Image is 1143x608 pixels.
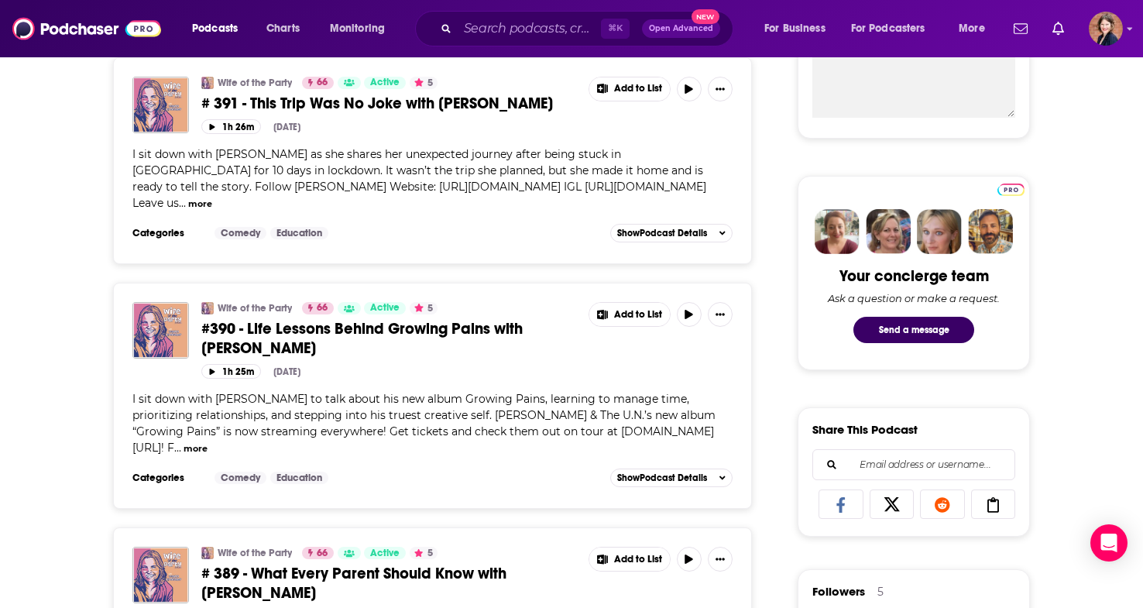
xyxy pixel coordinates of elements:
[1089,12,1123,46] span: Logged in as alafair66639
[201,94,578,113] a: # 391 - This Trip Was No Joke with [PERSON_NAME]
[917,209,962,254] img: Jules Profile
[617,228,707,239] span: Show Podcast Details
[132,147,706,210] span: I sit down with [PERSON_NAME] as she shares her unexpected journey after being stuck in [GEOGRAPH...
[132,547,189,603] img: # 389 - What Every Parent Should Know with Shawnee Baker
[430,11,748,46] div: Search podcasts, credits, & more...
[370,301,400,316] span: Active
[764,18,825,40] span: For Business
[201,547,214,559] img: Wife of the Party
[839,266,989,286] div: Your concierge team
[1089,12,1123,46] img: User Profile
[302,77,334,89] a: 66
[370,75,400,91] span: Active
[601,19,630,39] span: ⌘ K
[132,227,202,239] h3: Categories
[1007,15,1034,42] a: Show notifications dropdown
[614,309,662,321] span: Add to List
[997,181,1025,196] a: Pro website
[841,16,948,41] button: open menu
[132,302,189,359] img: #390 - Life Lessons Behind Growing Pains with Andy Frasco
[330,18,385,40] span: Monitoring
[1046,15,1070,42] a: Show notifications dropdown
[364,547,406,559] a: Active
[753,16,845,41] button: open menu
[617,472,707,483] span: Show Podcast Details
[410,77,438,89] button: 5
[649,25,713,33] span: Open Advanced
[828,292,1000,304] div: Ask a question or make a request.
[215,227,266,239] a: Comedy
[968,209,1013,254] img: Jon Profile
[218,302,292,314] a: Wife of the Party
[959,18,985,40] span: More
[317,75,328,91] span: 66
[589,303,670,326] button: Show More Button
[179,196,186,210] span: ...
[708,302,733,327] button: Show More Button
[12,14,161,43] img: Podchaser - Follow, Share and Rate Podcasts
[866,209,911,254] img: Barbara Profile
[266,18,300,40] span: Charts
[364,77,406,89] a: Active
[812,584,865,599] span: Followers
[132,392,716,455] span: I sit down with [PERSON_NAME] to talk about his new album Growing Pains, learning to manage time,...
[215,472,266,484] a: Comedy
[201,77,214,89] img: Wife of the Party
[132,472,202,484] h3: Categories
[851,18,925,40] span: For Podcasters
[877,585,884,599] div: 5
[642,19,720,38] button: Open AdvancedNew
[971,489,1016,519] a: Copy Link
[370,546,400,562] span: Active
[614,83,662,94] span: Add to List
[132,77,189,133] img: # 391 - This Trip Was No Joke with Erin Maguire
[853,317,974,343] button: Send a message
[819,489,863,519] a: Share on Facebook
[218,547,292,559] a: Wife of the Party
[302,302,334,314] a: 66
[184,442,208,455] button: more
[708,77,733,101] button: Show More Button
[218,77,292,89] a: Wife of the Party
[610,224,733,242] button: ShowPodcast Details
[614,554,662,565] span: Add to List
[825,450,1002,479] input: Email address or username...
[1090,524,1128,562] div: Open Intercom Messenger
[458,16,601,41] input: Search podcasts, credits, & more...
[870,489,915,519] a: Share on X/Twitter
[201,94,553,113] span: # 391 - This Trip Was No Joke with [PERSON_NAME]
[589,548,670,571] button: Show More Button
[201,319,523,358] span: #390 - Life Lessons Behind Growing Pains with [PERSON_NAME]
[812,422,918,437] h3: Share This Podcast
[201,119,261,134] button: 1h 26m
[174,441,181,455] span: ...
[948,16,1004,41] button: open menu
[410,547,438,559] button: 5
[1089,12,1123,46] button: Show profile menu
[192,18,238,40] span: Podcasts
[815,209,860,254] img: Sydney Profile
[273,122,300,132] div: [DATE]
[270,227,328,239] a: Education
[181,16,258,41] button: open menu
[302,547,334,559] a: 66
[201,364,261,379] button: 1h 25m
[201,302,214,314] img: Wife of the Party
[610,469,733,487] button: ShowPodcast Details
[317,301,328,316] span: 66
[256,16,309,41] a: Charts
[201,319,578,358] a: #390 - Life Lessons Behind Growing Pains with [PERSON_NAME]
[201,564,578,603] a: # 389 - What Every Parent Should Know with [PERSON_NAME]
[273,366,300,377] div: [DATE]
[188,198,212,211] button: more
[319,16,405,41] button: open menu
[317,546,328,562] span: 66
[708,547,733,572] button: Show More Button
[692,9,719,24] span: New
